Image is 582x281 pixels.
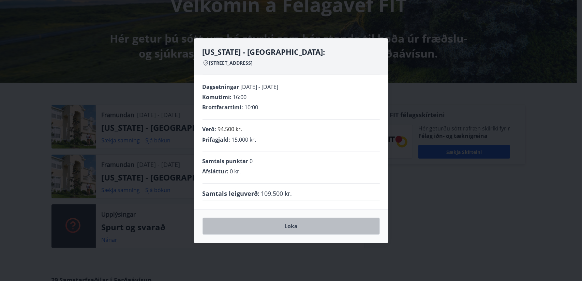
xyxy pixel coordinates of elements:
span: 0 [250,157,253,165]
span: Afsláttur : [203,168,229,175]
span: 0 kr. [230,168,241,175]
button: Loka [203,218,380,235]
span: [DATE] - [DATE] [241,83,279,91]
span: Samtals punktar [203,157,249,165]
span: 10:00 [245,104,258,111]
span: [STREET_ADDRESS] [209,60,253,66]
span: Þrifagjald : [203,136,230,143]
span: 16:00 [233,93,247,101]
h4: [US_STATE] - [GEOGRAPHIC_DATA]: [203,47,380,57]
span: Dagsetningar [203,83,239,91]
span: 109.500 kr. [261,189,292,198]
span: Brottfarartími : [203,104,243,111]
span: Verð : [203,125,217,133]
span: 15.000 kr. [232,136,256,143]
span: Komutími : [203,93,232,101]
span: Samtals leiguverð : [203,189,260,198]
p: 94.500 kr. [218,125,242,133]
